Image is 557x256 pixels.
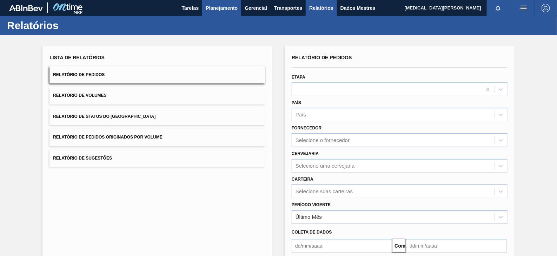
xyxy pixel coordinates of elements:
img: ações do usuário [519,4,528,12]
font: Relatórios [7,20,59,31]
font: Comeu [394,243,411,249]
font: Relatório de Pedidos [292,55,352,60]
font: Etapa [292,75,305,80]
font: Relatório de Sugestões [53,156,112,161]
font: Selecione o fornecedor [296,137,350,143]
button: Relatório de Volumes [49,87,265,104]
font: Fornecedor [292,126,321,130]
font: País [296,112,306,118]
font: Selecione uma cervejaria [296,163,354,169]
font: Planejamento [206,5,238,11]
button: Notificações [487,3,509,13]
font: Coleta de dados [292,230,332,235]
font: Lista de Relatórios [49,55,105,60]
font: Carteira [292,177,313,182]
img: TNhmsLtSVTkK8tSr43FrP2fwEKptu5GPRR3wAAAABJRU5ErkJggg== [9,5,43,11]
button: Relatório de Sugestões [49,150,265,167]
img: Sair [542,4,550,12]
font: Tarefas [182,5,199,11]
font: Período Vigente [292,202,331,207]
font: País [292,100,301,105]
button: Relatório de Pedidos [49,66,265,83]
font: Último Mês [296,214,322,220]
input: dd/mm/aaaa [292,239,392,253]
font: Relatório de Status do [GEOGRAPHIC_DATA] [53,114,155,119]
font: Gerencial [245,5,267,11]
font: Cervejaria [292,151,319,156]
button: Relatório de Status do [GEOGRAPHIC_DATA] [49,108,265,125]
font: Transportes [274,5,302,11]
font: Relatórios [309,5,333,11]
button: Relatório de Pedidos Originados por Volume [49,129,265,146]
font: [MEDICAL_DATA][PERSON_NAME] [405,5,481,11]
font: Relatório de Volumes [53,93,106,98]
input: dd/mm/aaaa [406,239,506,253]
button: Comeu [392,239,406,253]
font: Relatório de Pedidos [53,72,105,77]
font: Selecione suas carteiras [296,188,353,194]
font: Relatório de Pedidos Originados por Volume [53,135,163,140]
font: Dados Mestres [340,5,376,11]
